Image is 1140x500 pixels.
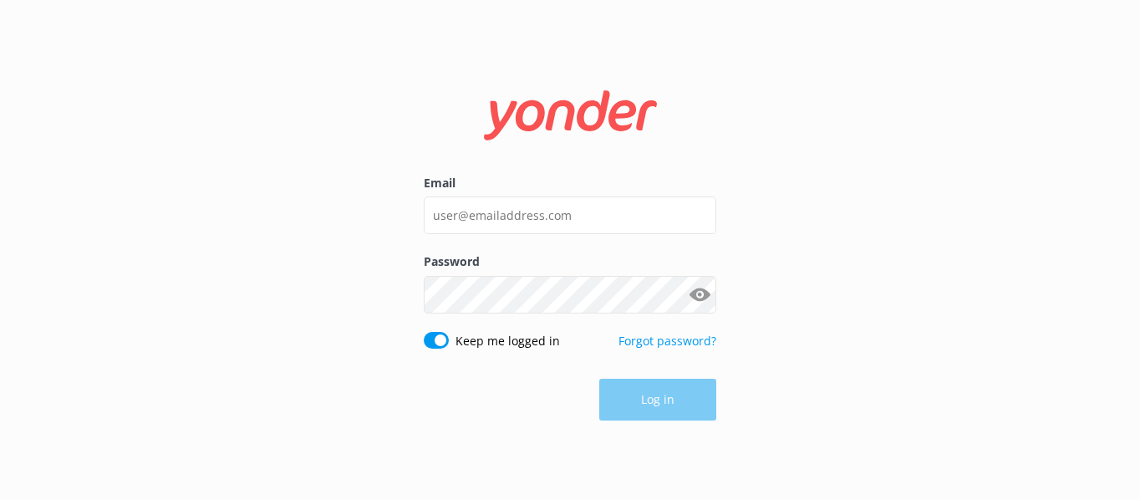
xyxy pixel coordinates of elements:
label: Email [424,174,716,192]
label: Keep me logged in [455,332,560,350]
label: Password [424,253,716,271]
input: user@emailaddress.com [424,196,716,234]
button: Show password [683,278,716,311]
a: Forgot password? [618,333,716,349]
